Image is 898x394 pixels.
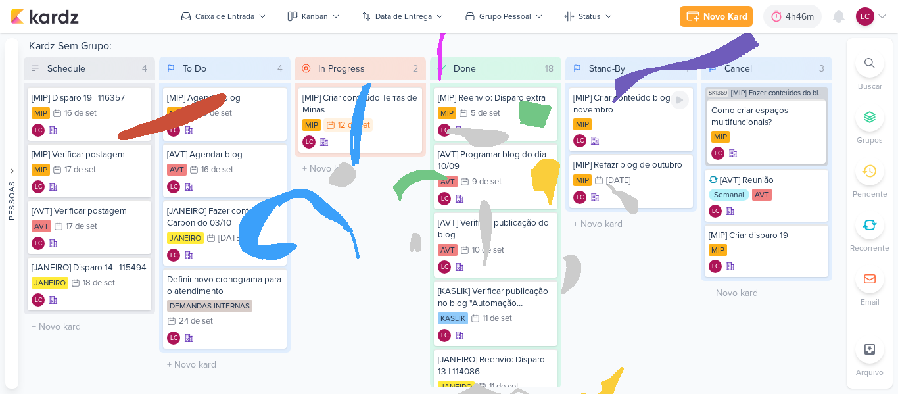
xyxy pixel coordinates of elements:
p: LC [441,196,448,203]
div: 4 [137,62,153,76]
div: Criador(a): Laís Costa [302,135,316,149]
p: LC [715,151,722,157]
p: Grupos [857,134,883,146]
button: Novo Kard [680,6,753,27]
div: AVT [438,176,458,187]
div: 11 de set [489,383,519,391]
p: Email [861,296,880,308]
div: 17 de set [64,166,96,174]
div: Laís Costa [302,135,316,149]
div: Laís Costa [32,237,45,250]
p: LC [861,11,870,22]
div: Laís Costa [711,147,724,160]
p: LC [170,253,177,259]
div: Pessoas [6,180,18,220]
div: [AVT] Reunião [709,174,824,186]
div: [AVT] Verificar postagem [32,205,147,217]
div: Criador(a): Laís Costa [167,124,180,137]
div: JANEIRO [167,232,204,244]
div: Novo Kard [703,10,747,24]
div: Criador(a): Laís Costa [573,191,586,204]
div: 18 de set [83,279,115,287]
p: Arquivo [856,366,884,378]
div: Criador(a): Laís Costa [573,134,586,147]
div: Laís Costa [438,329,451,342]
div: 4h46m [786,10,818,24]
p: LC [35,184,42,191]
div: AVT [32,220,51,232]
div: 4 [272,62,288,76]
div: DEMANDAS INTERNAS [167,300,252,312]
div: Criador(a): Laís Costa [709,260,722,273]
span: [MIP] Fazer conteúdos do blog de MIP (Setembro e Outubro) [731,89,826,97]
p: LC [577,138,584,145]
div: [MIP] Criar conteúdo Terras de Minas [302,92,418,116]
div: MIP [438,107,456,119]
p: LC [35,128,42,134]
div: Laís Costa [573,134,586,147]
div: [KASLIK] Verificar publicação no blog "Automação residencial..." [438,285,554,309]
div: 24 de set [179,317,213,326]
div: 3 [814,62,830,76]
div: Criador(a): Laís Costa [32,180,45,193]
input: + Novo kard [26,317,153,336]
div: Criador(a): Laís Costa [32,293,45,307]
div: [DATE] [218,234,243,243]
div: 10 de set [472,246,504,255]
div: Criador(a): Laís Costa [167,249,180,262]
p: LC [170,335,177,342]
div: MIP [32,164,50,176]
span: SK1369 [707,89,728,97]
div: Criador(a): Laís Costa [438,192,451,205]
div: Laís Costa [709,260,722,273]
div: 2 [408,62,423,76]
div: Criador(a): Laís Costa [711,147,724,160]
input: + Novo kard [568,214,694,234]
div: Ligar relógio [671,91,689,109]
p: LC [306,139,313,146]
input: + Novo kard [162,355,288,374]
p: LC [35,297,42,304]
div: Laís Costa [438,260,451,274]
div: Como criar espaços multifuncionais? [711,105,822,128]
div: Laís Costa [709,205,722,218]
div: Criador(a): Laís Costa [709,205,722,218]
p: LC [441,128,448,134]
div: Kardz Sem Grupo: [24,38,841,57]
div: Laís Costa [32,180,45,193]
div: 11 de set [483,314,512,323]
div: AVT [752,189,772,201]
div: [MIP] Verificar postagem [32,149,147,160]
div: [MIP] Disparo 19 | 116357 [32,92,147,104]
div: Criador(a): Laís Costa [438,124,451,137]
div: MIP [573,174,592,186]
div: Laís Costa [167,332,180,345]
div: Criador(a): Laís Costa [167,332,180,345]
div: Laís Costa [167,124,180,137]
div: 5 de set [471,109,500,118]
div: Laís Costa [167,180,180,193]
div: Laís Costa [438,124,451,137]
div: [DATE] [606,176,630,185]
div: [AVT] Verificar publicação do blog [438,217,554,241]
div: Laís Costa [438,192,451,205]
div: JANEIRO [32,277,68,289]
div: Criador(a): Laís Costa [32,124,45,137]
div: 12 de set [338,121,370,130]
p: LC [577,195,584,201]
div: Criador(a): Laís Costa [438,260,451,274]
div: [JANEIRO] Disparo 14 | 115494 [32,262,147,274]
div: Criador(a): Laís Costa [32,237,45,250]
button: Pessoas [5,38,18,389]
img: kardz.app [11,9,79,24]
p: LC [170,128,177,134]
p: LC [441,264,448,271]
input: + Novo kard [703,283,830,303]
div: [JANEIRO] Fazer conteúdo Carbon do 03/10 [167,205,283,229]
p: LC [712,264,719,270]
p: LC [35,241,42,247]
div: MIP [711,131,730,143]
li: Ctrl + F [847,49,893,92]
div: Criador(a): Laís Costa [167,180,180,193]
div: [JANEIRO] Reenvio: Disparo 13 | 114086 [438,354,554,378]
